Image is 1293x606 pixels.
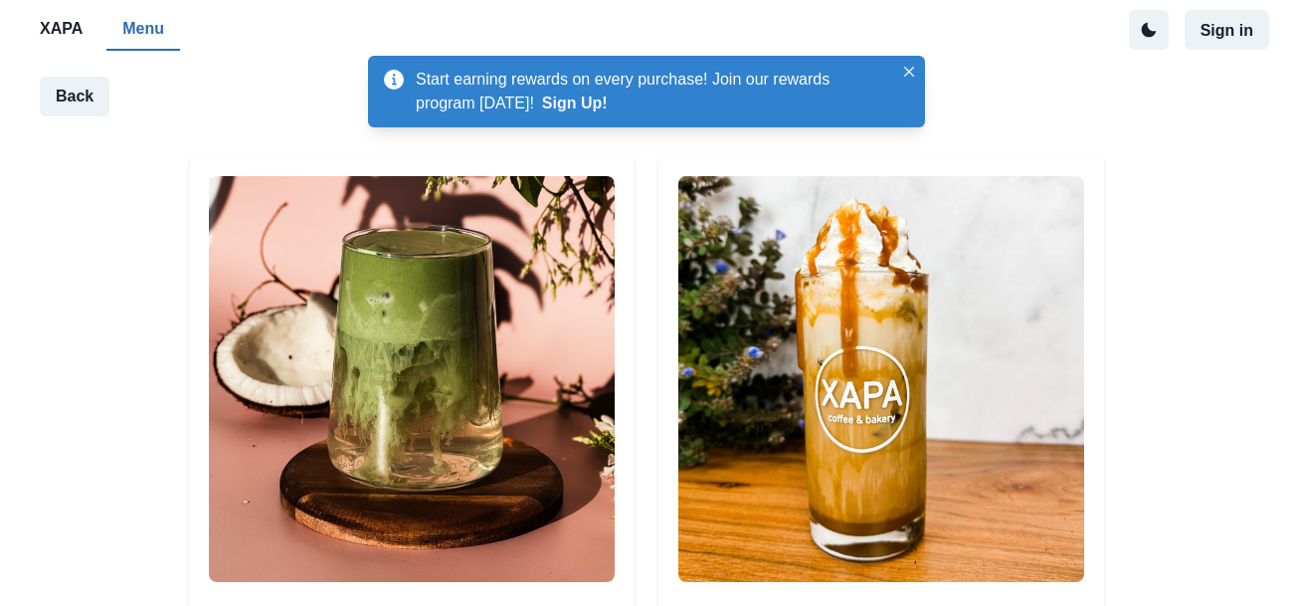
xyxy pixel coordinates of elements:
p: Start earning rewards on every purchase! Join our rewards program [DATE]! [416,68,893,115]
p: Menu [122,17,164,41]
p: XAPA [40,17,83,41]
button: Back [40,77,109,116]
img: original.jpeg [209,176,615,582]
img: original.jpeg [678,176,1084,582]
button: Sign Up! [542,95,608,112]
button: Sign in [1185,10,1269,50]
button: Close [897,60,921,84]
button: active dark theme mode [1129,10,1169,50]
